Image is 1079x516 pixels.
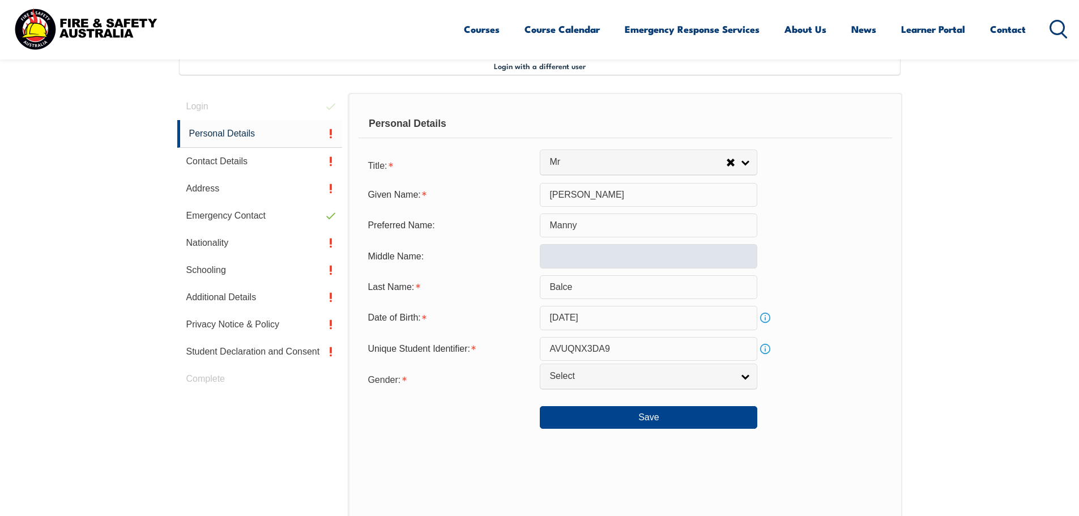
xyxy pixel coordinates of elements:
div: Personal Details [359,110,892,138]
a: Additional Details [177,284,343,311]
a: Nationality [177,229,343,257]
a: Contact [990,14,1026,44]
a: Emergency Response Services [625,14,760,44]
span: Mr [549,156,726,168]
a: Course Calendar [524,14,600,44]
span: Title: [368,161,387,170]
a: Info [757,341,773,357]
span: Select [549,370,733,382]
span: Login with a different user [494,61,586,70]
a: Courses [464,14,500,44]
div: Title is required. [359,153,540,176]
a: Contact Details [177,148,343,175]
div: Gender is required. [359,368,540,390]
a: Privacy Notice & Policy [177,311,343,338]
input: Select Date... [540,306,757,330]
input: 10 Characters no 1, 0, O or I [540,337,757,361]
div: Date of Birth is required. [359,307,540,329]
div: Preferred Name: [359,215,540,236]
div: Given Name is required. [359,184,540,206]
span: Gender: [368,375,400,385]
a: Schooling [177,257,343,284]
div: Last Name is required. [359,276,540,298]
a: Personal Details [177,120,343,148]
button: Save [540,406,757,429]
a: News [851,14,876,44]
div: Middle Name: [359,245,540,267]
a: Emergency Contact [177,202,343,229]
a: Student Declaration and Consent [177,338,343,365]
a: Address [177,175,343,202]
a: Info [757,310,773,326]
a: About Us [784,14,826,44]
a: Learner Portal [901,14,965,44]
div: Unique Student Identifier is required. [359,338,540,360]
